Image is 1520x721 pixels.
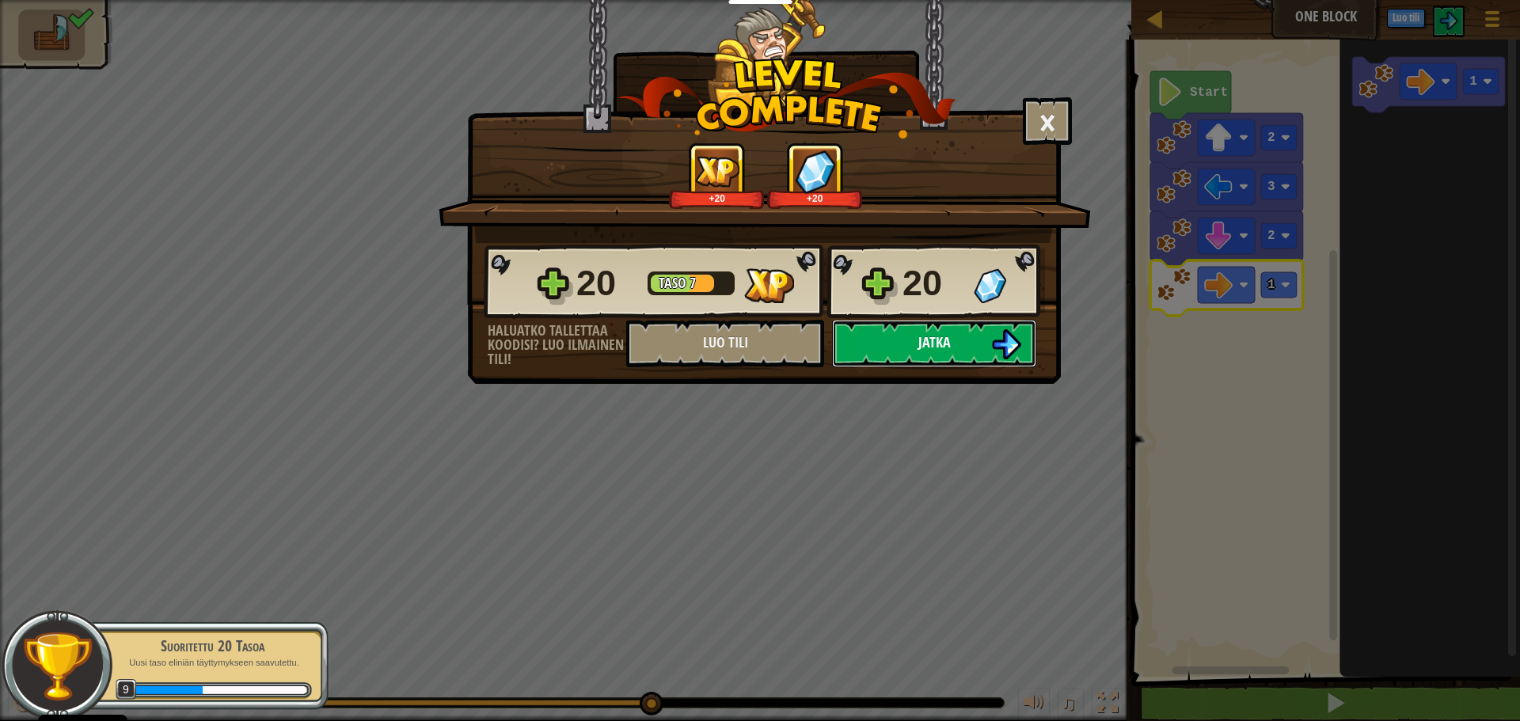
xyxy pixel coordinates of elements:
div: +20 [770,192,860,204]
img: Kokemusta [695,156,739,187]
span: 7 [690,273,696,293]
img: Jatka [991,329,1021,359]
img: Kokemusta [744,268,794,303]
button: Luo tili [626,320,824,367]
span: Taso [659,273,690,293]
button: × [1023,97,1072,145]
div: Suoritettu 20 Tasoa [112,635,312,657]
span: 9 [116,679,137,700]
img: level_complete.png [617,59,956,139]
button: Jatka [832,320,1036,367]
img: trophy.png [21,630,93,702]
div: Haluatko tallettaa koodisi? Luo ilmainen tili! [488,324,626,366]
div: 20 [902,258,964,309]
div: +20 [672,192,762,204]
img: Jalokiviä [974,268,1006,303]
img: Jalokiviä [795,150,836,193]
p: Uusi taso eliniän täyttymykseen saavutettu. [112,657,312,669]
span: Jatka [918,332,951,352]
div: 20 [576,258,638,309]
